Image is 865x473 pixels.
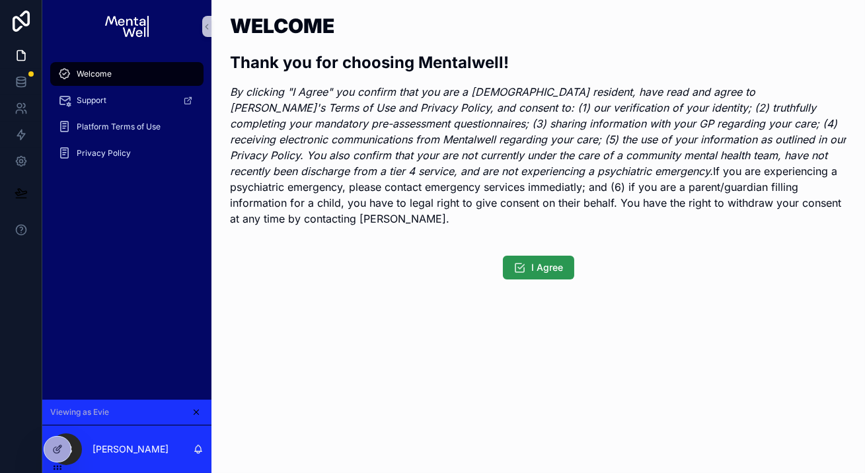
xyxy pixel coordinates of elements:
[50,115,204,139] a: Platform Terms of Use
[50,62,204,86] a: Welcome
[77,69,112,79] span: Welcome
[230,16,846,36] h1: WELCOME
[230,85,846,178] em: By clicking "I Agree" you confirm that you are a [DEMOGRAPHIC_DATA] resident, have read and agree...
[105,16,148,37] img: App logo
[93,443,169,456] p: [PERSON_NAME]
[50,89,204,112] a: Support
[77,148,131,159] span: Privacy Policy
[50,141,204,165] a: Privacy Policy
[532,261,564,274] span: I Agree
[50,407,109,418] span: Viewing as Evie
[230,84,846,227] p: If you are experiencing a psychiatric emergency, please contact emergency services immediatly; an...
[42,53,211,182] div: scrollable content
[503,256,574,279] button: I Agree
[77,122,161,132] span: Platform Terms of Use
[77,95,106,106] span: Support
[230,52,846,73] h2: Thank you for choosing Mentalwell!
